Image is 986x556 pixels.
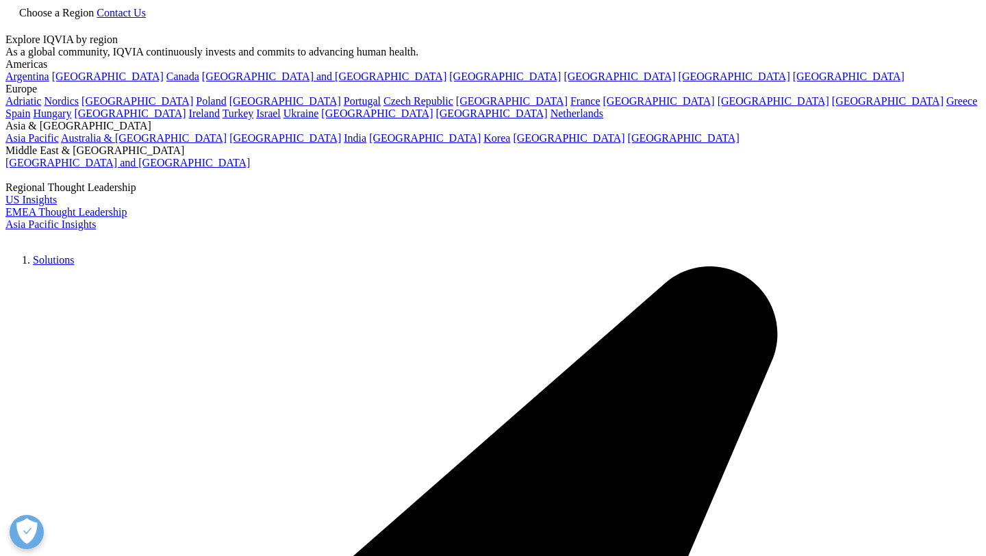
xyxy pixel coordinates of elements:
[946,95,977,107] a: Greece
[5,108,30,119] a: Spain
[5,83,981,95] div: Europe
[718,95,829,107] a: [GEOGRAPHIC_DATA]
[603,95,715,107] a: [GEOGRAPHIC_DATA]
[832,95,944,107] a: [GEOGRAPHIC_DATA]
[369,132,481,144] a: [GEOGRAPHIC_DATA]
[223,108,254,119] a: Turkey
[383,95,453,107] a: Czech Republic
[449,71,561,82] a: [GEOGRAPHIC_DATA]
[229,95,341,107] a: [GEOGRAPHIC_DATA]
[551,108,603,119] a: Netherlands
[5,218,96,230] a: Asia Pacific Insights
[456,95,568,107] a: [GEOGRAPHIC_DATA]
[283,108,319,119] a: Ukraine
[5,34,981,46] div: Explore IQVIA by region
[435,108,547,119] a: [GEOGRAPHIC_DATA]
[570,95,601,107] a: France
[5,120,981,132] div: Asia & [GEOGRAPHIC_DATA]
[61,132,227,144] a: Australia & [GEOGRAPHIC_DATA]
[202,71,446,82] a: [GEOGRAPHIC_DATA] and [GEOGRAPHIC_DATA]
[483,132,510,144] a: Korea
[513,132,624,144] a: [GEOGRAPHIC_DATA]
[229,132,341,144] a: [GEOGRAPHIC_DATA]
[5,95,41,107] a: Adriatic
[344,95,381,107] a: Portugal
[344,132,366,144] a: India
[19,7,94,18] span: Choose a Region
[189,108,220,119] a: Ireland
[5,157,250,168] a: [GEOGRAPHIC_DATA] and [GEOGRAPHIC_DATA]
[793,71,905,82] a: [GEOGRAPHIC_DATA]
[10,515,44,549] button: Open Preferences
[5,144,981,157] div: Middle East & [GEOGRAPHIC_DATA]
[5,132,59,144] a: Asia Pacific
[321,108,433,119] a: [GEOGRAPHIC_DATA]
[564,71,675,82] a: [GEOGRAPHIC_DATA]
[44,95,79,107] a: Nordics
[628,132,739,144] a: [GEOGRAPHIC_DATA]
[81,95,193,107] a: [GEOGRAPHIC_DATA]
[679,71,790,82] a: [GEOGRAPHIC_DATA]
[33,254,74,266] a: Solutions
[5,181,981,194] div: Regional Thought Leadership
[166,71,199,82] a: Canada
[196,95,226,107] a: Poland
[33,108,71,119] a: Hungary
[5,194,57,205] a: US Insights
[5,206,127,218] a: EMEA Thought Leadership
[52,71,164,82] a: [GEOGRAPHIC_DATA]
[5,58,981,71] div: Americas
[5,71,49,82] a: Argentina
[256,108,281,119] a: Israel
[5,46,981,58] div: As a global community, IQVIA continuously invests and commits to advancing human health.
[74,108,186,119] a: [GEOGRAPHIC_DATA]
[97,7,146,18] a: Contact Us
